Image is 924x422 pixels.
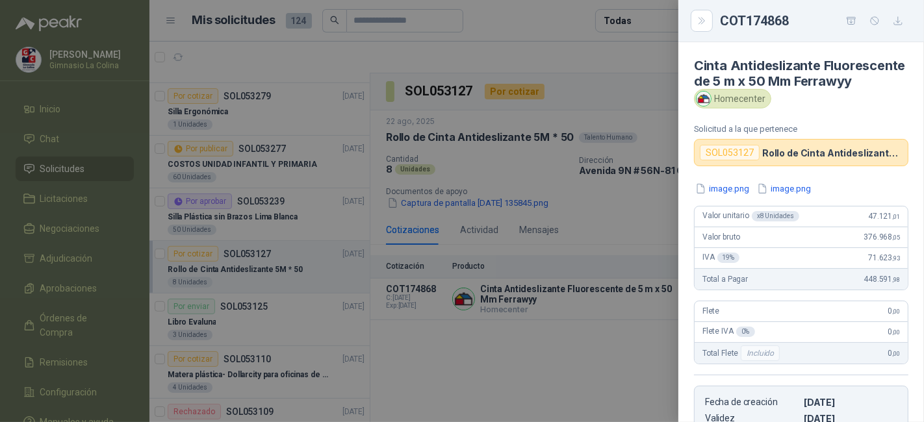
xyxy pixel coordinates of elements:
span: 0 [888,349,900,358]
span: ,93 [892,254,900,262]
button: Close [694,13,710,29]
div: SOL053127 [700,145,760,160]
p: Rollo de Cinta Antideslizante 5M * 50 [762,147,903,158]
p: Solicitud a la que pertenece [694,124,908,134]
span: ,00 [892,329,900,336]
span: ,00 [892,308,900,315]
span: Valor bruto [702,232,740,242]
img: Company Logo [697,92,711,106]
span: Total a Pagar [702,275,748,284]
div: 0 % [736,327,755,337]
span: 47.121 [868,212,900,221]
span: ,00 [892,350,900,357]
span: Flete IVA [702,327,755,337]
div: x 8 Unidades [752,211,799,221]
span: ,98 [892,276,900,283]
span: Total Flete [702,345,782,361]
button: image.png [694,182,751,195]
button: image.png [756,182,812,195]
span: IVA [702,253,739,263]
span: 448.591 [864,275,900,284]
div: Incluido [741,345,780,361]
span: 0 [888,327,900,336]
div: COT174868 [720,10,908,31]
h4: Cinta Antideslizante Fluorescente de 5 m x 50 Mm Ferrawyy [694,58,908,89]
span: 71.623 [868,253,900,262]
span: Valor unitario [702,211,799,221]
span: Flete [702,306,719,316]
p: [DATE] [804,397,897,408]
div: 19 % [717,253,740,263]
span: ,05 [892,234,900,241]
span: ,01 [892,213,900,220]
span: 376.968 [864,232,900,242]
div: Homecenter [694,89,771,108]
span: 0 [888,306,900,316]
p: Fecha de creación [705,397,799,408]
